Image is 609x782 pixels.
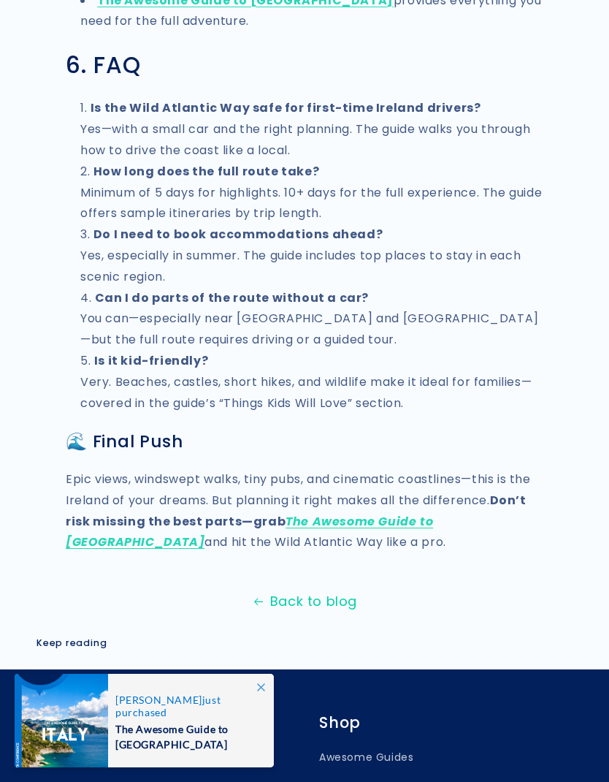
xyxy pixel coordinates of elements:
[66,492,526,551] strong: Don’t risk missing the best parts—grab
[91,99,481,116] strong: Is the Wild Atlantic Way safe for first-time Ireland drivers?
[80,98,543,161] li: Yes—with a small car and the right planning. The guide walks you through how to drive the coast l...
[319,713,572,732] h2: Shop
[93,226,383,243] strong: Do I need to book accommodations ahead?
[80,288,543,351] li: You can—especially near [GEOGRAPHIC_DATA] and [GEOGRAPHIC_DATA]—but the full route requires drivi...
[66,469,543,553] p: Epic views, windswept walks, tiny pubs, and cinematic coastlines—this is the Ireland of your drea...
[80,351,543,414] li: Very. Beaches, castles, short hikes, and wildlife make it ideal for families—covered in the guide...
[80,224,543,287] li: Yes, especially in summer. The guide includes top places to stay in each scenic region.
[80,162,543,224] li: Minimum of 5 days for highlights. 10+ days for the full experience. The guide offers sample itine...
[95,289,369,306] strong: Can I do parts of the route without a car?
[66,51,543,79] h2: 6. FAQ
[115,694,202,706] span: [PERSON_NAME]
[115,718,258,752] span: The Awesome Guide to [GEOGRAPHIC_DATA]
[319,748,413,774] a: Awesome Guides
[93,163,319,180] strong: How long does the full route take?
[37,637,572,648] h2: Keep reading
[66,513,433,551] a: The Awesome Guide to [GEOGRAPHIC_DATA]
[94,352,208,369] strong: Is it kid-friendly?
[66,431,543,452] h3: 🌊 Final Push
[115,694,258,718] span: just purchased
